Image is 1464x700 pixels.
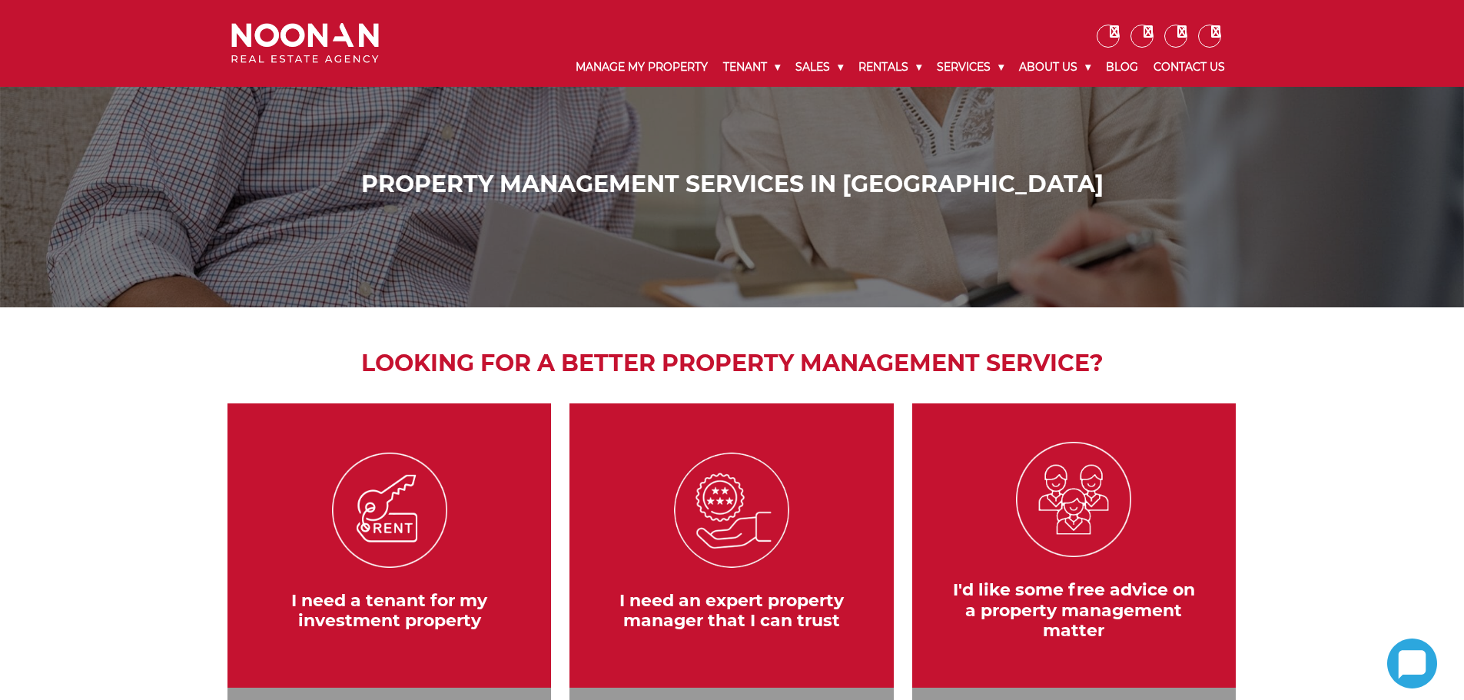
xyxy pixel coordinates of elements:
img: Noonan Real Estate Agency [231,23,379,64]
a: About Us [1011,48,1098,87]
a: Rentals [851,48,929,87]
a: Services [929,48,1011,87]
h1: Property Management Services in [GEOGRAPHIC_DATA] [235,171,1229,198]
a: Sales [788,48,851,87]
a: Tenant [715,48,788,87]
a: Manage My Property [568,48,715,87]
a: Blog [1098,48,1146,87]
a: Contact Us [1146,48,1233,87]
h2: Looking for a better property management service? [220,346,1244,380]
